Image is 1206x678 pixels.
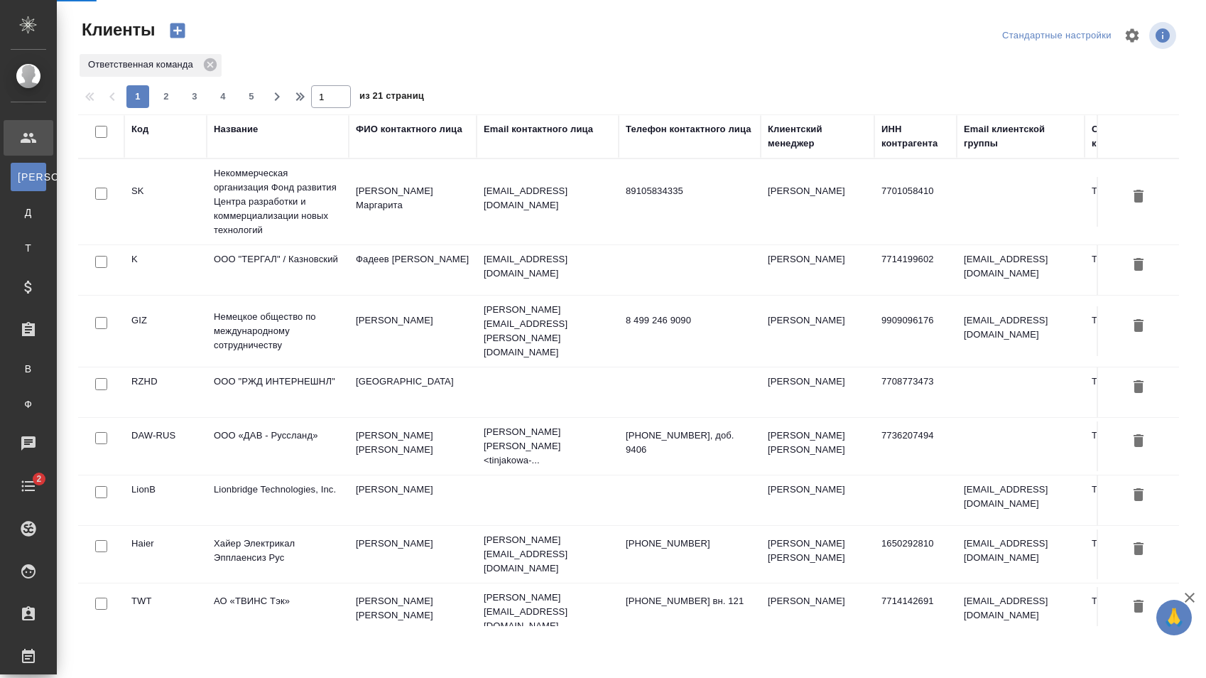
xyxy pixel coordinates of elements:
[11,198,46,227] a: Д
[1126,483,1151,509] button: Удалить
[212,90,234,104] span: 4
[957,306,1085,356] td: [EMAIL_ADDRESS][DOMAIN_NAME]
[761,587,874,637] td: [PERSON_NAME]
[1085,475,1198,525] td: Технический
[4,468,53,504] a: 2
[18,397,39,411] span: Ф
[761,475,874,525] td: [PERSON_NAME]
[349,475,477,525] td: [PERSON_NAME]
[1115,18,1149,53] span: Настроить таблицу
[183,90,206,104] span: 3
[626,537,754,551] p: [PHONE_NUMBER]
[356,122,462,136] div: ФИО контактного лица
[957,245,1085,295] td: [EMAIL_ADDRESS][DOMAIN_NAME]
[874,367,957,417] td: 7708773473
[874,587,957,637] td: 7714142691
[78,18,155,41] span: Клиенты
[874,421,957,471] td: 7736207494
[964,122,1077,151] div: Email клиентской группы
[761,421,874,471] td: [PERSON_NAME] [PERSON_NAME]
[359,87,424,108] span: из 21 страниц
[155,85,178,108] button: 2
[124,475,207,525] td: LionB
[957,475,1085,525] td: [EMAIL_ADDRESS][DOMAIN_NAME]
[124,367,207,417] td: RZHD
[1085,306,1198,356] td: Технический
[626,429,754,457] p: [PHONE_NUMBER], доб. 9406
[18,205,39,220] span: Д
[484,591,612,633] p: [PERSON_NAME][EMAIL_ADDRESS][DOMAIN_NAME]
[1149,22,1179,49] span: Посмотреть информацию
[207,529,349,579] td: Хайер Электрикал Эпплаенсиз Рус
[626,313,754,328] p: 8 499 246 9090
[626,594,754,608] p: [PHONE_NUMBER] вн. 121
[1085,587,1198,637] td: Технический
[957,587,1085,637] td: [EMAIL_ADDRESS][DOMAIN_NAME]
[761,177,874,227] td: [PERSON_NAME]
[349,421,477,471] td: [PERSON_NAME] [PERSON_NAME]
[124,177,207,227] td: SK
[240,85,263,108] button: 5
[349,587,477,637] td: [PERSON_NAME] [PERSON_NAME]
[1126,184,1151,210] button: Удалить
[484,252,612,281] p: [EMAIL_ADDRESS][DOMAIN_NAME]
[484,533,612,576] p: [PERSON_NAME][EMAIL_ADDRESS][DOMAIN_NAME]
[80,54,222,77] div: Ответственная команда
[18,170,39,184] span: [PERSON_NAME]
[1162,603,1186,633] span: 🙏
[18,362,39,376] span: В
[349,529,477,579] td: [PERSON_NAME]
[18,241,39,255] span: Т
[131,122,148,136] div: Код
[1126,537,1151,563] button: Удалить
[1126,594,1151,620] button: Удалить
[761,245,874,295] td: [PERSON_NAME]
[161,18,195,43] button: Создать
[768,122,867,151] div: Клиентский менеджер
[957,529,1085,579] td: [EMAIL_ADDRESS][DOMAIN_NAME]
[484,184,612,212] p: [EMAIL_ADDRESS][DOMAIN_NAME]
[88,58,198,72] p: Ответственная команда
[874,306,957,356] td: 9909096176
[1085,529,1198,579] td: Технический
[349,367,477,417] td: [GEOGRAPHIC_DATA]
[874,529,957,579] td: 1650292810
[207,245,349,295] td: ООО "ТЕРГАЛ" / Казновский
[207,475,349,525] td: Lionbridge Technologies, Inc.
[626,184,754,198] p: 89105834335
[124,529,207,579] td: Haier
[124,587,207,637] td: TWT
[761,367,874,417] td: [PERSON_NAME]
[1085,177,1198,227] td: Технический
[484,122,593,136] div: Email контактного лица
[484,425,612,468] p: [PERSON_NAME] [PERSON_NAME] <tinjakowa-...
[1126,429,1151,455] button: Удалить
[207,159,349,244] td: Некоммерческая организация Фонд развития Центра разработки и коммерциализации новых технологий
[349,306,477,356] td: [PERSON_NAME]
[11,234,46,262] a: Т
[1085,367,1198,417] td: Технический
[124,306,207,356] td: GIZ
[240,90,263,104] span: 5
[183,85,206,108] button: 3
[207,303,349,360] td: Немецкое общество по международному сотрудничеству
[207,421,349,471] td: ООО «ДАВ - Руссланд»
[1126,375,1151,401] button: Удалить
[349,177,477,227] td: [PERSON_NAME] Маргарита
[761,306,874,356] td: [PERSON_NAME]
[11,390,46,419] a: Ф
[484,303,612,360] p: [PERSON_NAME][EMAIL_ADDRESS][PERSON_NAME][DOMAIN_NAME]
[999,25,1115,47] div: split button
[874,177,957,227] td: 7701058410
[11,355,46,383] a: В
[1092,122,1191,151] div: Ответственная команда
[1126,313,1151,340] button: Удалить
[349,245,477,295] td: Фадеев [PERSON_NAME]
[124,245,207,295] td: K
[28,472,50,486] span: 2
[1156,600,1192,635] button: 🙏
[1085,421,1198,471] td: Технический
[1126,252,1151,279] button: Удалить
[207,367,349,417] td: ООО "РЖД ИНТЕРНЕШНЛ"
[155,90,178,104] span: 2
